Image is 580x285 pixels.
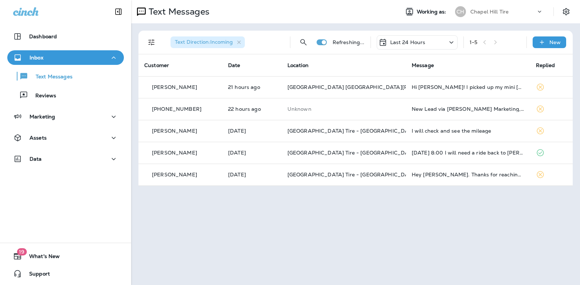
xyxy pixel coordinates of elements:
span: Replied [536,62,555,69]
p: [PERSON_NAME] [152,150,197,156]
span: Date [228,62,240,69]
div: 1 - 5 [470,39,477,45]
p: Dashboard [29,34,57,39]
p: Text Messages [28,74,72,81]
p: [PERSON_NAME] [152,128,197,134]
p: Marketing [30,114,55,120]
p: [PERSON_NAME] [152,172,197,177]
p: Chapel Hill Tire [470,9,509,15]
p: [PERSON_NAME] [152,84,197,90]
p: Refreshing... [333,39,365,45]
p: Assets [30,135,47,141]
p: Data [30,156,42,162]
div: I will check and see the mileage [412,128,524,134]
button: Inbox [7,50,124,65]
p: Last 24 Hours [390,39,426,45]
p: This customer does not have a last location and the phone number they messaged is not assigned to... [287,106,400,112]
p: New [549,39,561,45]
div: New Lead via Merrick Marketing, Customer Name: Brandon V., Contact info: Masked phone number avai... [412,106,524,112]
div: Text Direction:Incoming [171,36,245,48]
span: Customer [144,62,169,69]
button: 19What's New [7,249,124,263]
p: Sep 18, 2025 11:30 AM [228,172,276,177]
button: Search Messages [296,35,311,50]
p: Sep 18, 2025 07:26 PM [228,84,276,90]
p: Reviews [28,93,56,99]
button: Text Messages [7,69,124,84]
span: What's New [22,253,60,262]
button: Support [7,266,124,281]
span: Message [412,62,434,69]
span: [GEOGRAPHIC_DATA] Tire - [GEOGRAPHIC_DATA]. [287,149,419,156]
button: Marketing [7,109,124,124]
button: Data [7,152,124,166]
p: Sep 18, 2025 11:37 AM [228,150,276,156]
p: Text Messages [146,6,209,17]
p: Sep 18, 2025 12:29 PM [228,128,276,134]
span: [GEOGRAPHIC_DATA] Tire - [GEOGRAPHIC_DATA] [287,171,417,178]
span: Location [287,62,309,69]
div: CH [455,6,466,17]
div: Hey buddy. Thanks for reaching out. I actually sold that money pit 😂. I've got two cars now if u ... [412,172,524,177]
p: Sep 18, 2025 05:45 PM [228,106,276,112]
span: [GEOGRAPHIC_DATA] [GEOGRAPHIC_DATA][PERSON_NAME] [287,84,447,90]
span: [GEOGRAPHIC_DATA] Tire - [GEOGRAPHIC_DATA]. [287,128,419,134]
span: Support [22,271,50,280]
span: 19 [17,248,27,255]
button: Filters [144,35,159,50]
button: Collapse Sidebar [108,4,129,19]
button: Settings [560,5,573,18]
div: Hi Chris! I picked up my mini cooper and dropped off my daughter's Nissan rogue sport -- there ar... [412,84,524,90]
p: Inbox [30,55,43,60]
button: Assets [7,130,124,145]
button: Dashboard [7,29,124,44]
button: Reviews [7,87,124,103]
p: [PHONE_NUMBER] [152,106,201,112]
span: Working as: [417,9,448,15]
div: Monday 9/22 , 8:00 I will need a ride back to Lindsay st Thanks [412,150,524,156]
span: Text Direction : Incoming [175,39,233,45]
